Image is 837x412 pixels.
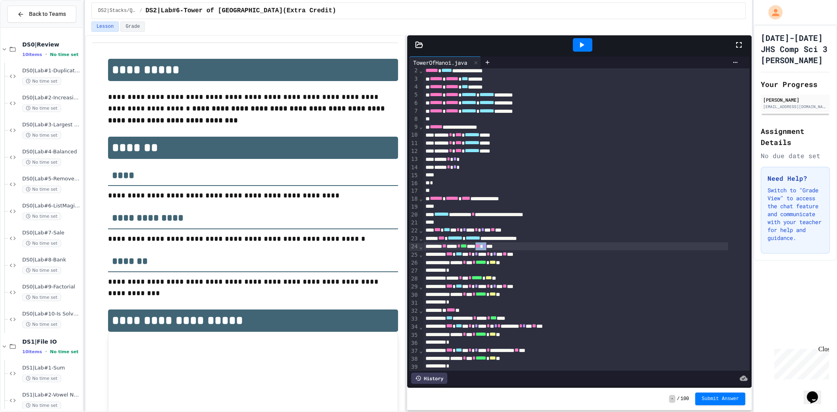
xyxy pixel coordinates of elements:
[419,308,423,314] span: Fold line
[409,347,419,355] div: 37
[409,299,419,307] div: 31
[22,203,81,209] span: DS0|Lab#6-ListMagicStrings
[419,284,423,290] span: Fold line
[409,115,419,123] div: 8
[409,99,419,107] div: 6
[22,213,61,220] span: No time set
[760,3,785,21] div: My Account
[409,155,419,163] div: 13
[419,348,423,354] span: Fold line
[22,294,61,301] span: No time set
[419,251,423,258] span: Fold line
[409,355,419,363] div: 38
[409,323,419,331] div: 34
[22,257,81,263] span: DS0|Lab#8-Bank
[409,219,419,227] div: 21
[409,315,419,323] div: 33
[139,8,142,14] span: /
[411,373,447,384] div: History
[22,311,81,317] span: DS0|Lab#10-Is Solvable
[409,235,419,243] div: 23
[22,321,61,328] span: No time set
[419,244,423,250] span: Fold line
[761,79,830,90] h2: Your Progress
[409,147,419,155] div: 12
[22,122,81,128] span: DS0|Lab#3-Largest Time Denominations
[22,186,61,193] span: No time set
[409,283,419,291] div: 29
[702,396,739,402] span: Submit Answer
[409,56,481,68] div: TowerOfHanoi.java
[22,41,81,48] span: DS0|Review
[419,68,423,74] span: Fold line
[22,132,61,139] span: No time set
[409,339,419,347] div: 36
[669,395,675,403] span: -
[409,203,419,211] div: 19
[98,8,136,14] span: DS2|Stacks/Queues
[22,284,81,290] span: DS0|Lab#9-Factorial
[419,227,423,234] span: Fold line
[409,180,419,188] div: 16
[763,104,827,110] div: [EMAIL_ADDRESS][DOMAIN_NAME]
[767,186,823,242] p: Switch to "Grade View" to access the chat feature and communicate with your teacher for help and ...
[409,58,471,67] div: TowerOfHanoi.java
[22,392,81,398] span: DS1|Lab#2-Vowel Names
[419,235,423,242] span: Fold line
[91,21,119,32] button: Lesson
[7,6,76,23] button: Back to Teams
[409,164,419,172] div: 14
[45,51,47,58] span: •
[22,104,61,112] span: No time set
[677,396,680,402] span: /
[804,380,829,404] iframe: chat widget
[3,3,55,50] div: Chat with us now!Close
[22,402,61,409] span: No time set
[761,32,830,66] h1: [DATE]-[DATE] JHS Comp Sci 3 [PERSON_NAME]
[22,230,81,236] span: DS0|Lab#7-Sale
[29,10,66,18] span: Back to Teams
[409,331,419,339] div: 35
[680,396,689,402] span: 100
[409,275,419,283] div: 28
[409,291,419,299] div: 30
[22,95,81,101] span: DS0|Lab#2-Increasing Neighbors
[409,211,419,219] div: 20
[22,52,42,57] span: 10 items
[409,131,419,139] div: 10
[419,324,423,330] span: Fold line
[419,124,423,130] span: Fold line
[22,68,81,74] span: DS0|Lab#1-Duplicate Count
[45,348,47,355] span: •
[763,96,827,103] div: [PERSON_NAME]
[22,149,81,155] span: DS0|Lab#4-Balanced
[409,91,419,99] div: 5
[120,21,145,32] button: Grade
[50,349,79,354] span: No time set
[22,240,61,247] span: No time set
[409,172,419,180] div: 15
[409,251,419,259] div: 25
[409,307,419,315] div: 32
[409,267,419,275] div: 27
[409,67,419,75] div: 2
[419,195,423,202] span: Fold line
[409,243,419,251] div: 24
[695,393,745,405] button: Submit Answer
[22,375,61,382] span: No time set
[22,176,81,182] span: DS0|Lab#5-Remove All In Range
[50,52,79,57] span: No time set
[409,363,419,371] div: 39
[409,195,419,203] div: 18
[761,126,830,148] h2: Assignment Details
[409,107,419,115] div: 7
[409,75,419,83] div: 3
[767,174,823,183] h3: Need Help?
[22,365,81,371] span: DS1|Lab#1-Sum
[409,123,419,131] div: 9
[409,83,419,91] div: 4
[22,159,61,166] span: No time set
[22,267,61,274] span: No time set
[761,151,830,161] div: No due date set
[409,259,419,267] div: 26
